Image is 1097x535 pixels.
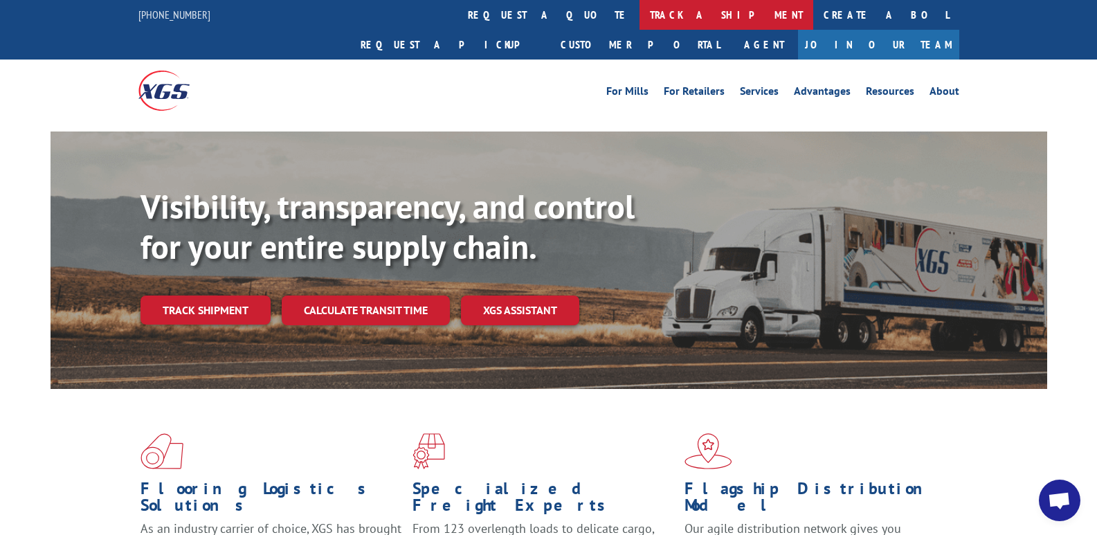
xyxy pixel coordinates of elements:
[140,185,635,268] b: Visibility, transparency, and control for your entire supply chain.
[412,433,445,469] img: xgs-icon-focused-on-flooring-red
[550,30,730,60] a: Customer Portal
[282,296,450,325] a: Calculate transit time
[140,296,271,325] a: Track shipment
[664,86,725,101] a: For Retailers
[461,296,579,325] a: XGS ASSISTANT
[412,480,674,520] h1: Specialized Freight Experts
[798,30,959,60] a: Join Our Team
[685,480,946,520] h1: Flagship Distribution Model
[794,86,851,101] a: Advantages
[866,86,914,101] a: Resources
[140,480,402,520] h1: Flooring Logistics Solutions
[350,30,550,60] a: Request a pickup
[138,8,210,21] a: [PHONE_NUMBER]
[1039,480,1080,521] div: Open chat
[930,86,959,101] a: About
[685,433,732,469] img: xgs-icon-flagship-distribution-model-red
[740,86,779,101] a: Services
[606,86,649,101] a: For Mills
[730,30,798,60] a: Agent
[140,433,183,469] img: xgs-icon-total-supply-chain-intelligence-red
